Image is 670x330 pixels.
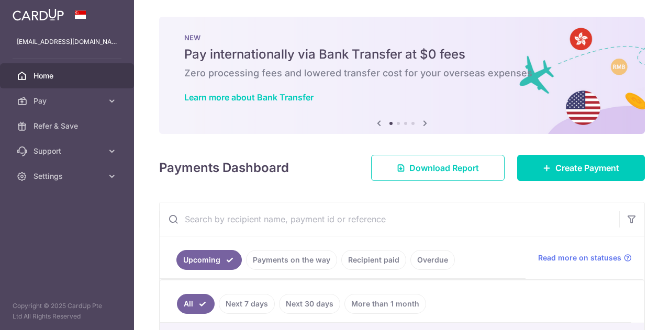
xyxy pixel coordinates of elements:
[13,8,64,21] img: CardUp
[176,250,242,270] a: Upcoming
[184,67,620,79] h6: Zero processing fees and lowered transfer cost for your overseas expenses
[279,294,340,314] a: Next 30 days
[33,71,103,81] span: Home
[17,37,117,47] p: [EMAIL_ADDRESS][DOMAIN_NAME]
[344,294,426,314] a: More than 1 month
[371,155,505,181] a: Download Report
[177,294,215,314] a: All
[246,250,337,270] a: Payments on the way
[555,162,619,174] span: Create Payment
[184,92,314,103] a: Learn more about Bank Transfer
[341,250,406,270] a: Recipient paid
[410,250,455,270] a: Overdue
[538,253,632,263] a: Read more on statuses
[219,294,275,314] a: Next 7 days
[33,171,103,181] span: Settings
[160,202,619,236] input: Search by recipient name, payment id or reference
[184,46,620,63] h5: Pay internationally via Bank Transfer at $0 fees
[33,96,103,106] span: Pay
[517,155,645,181] a: Create Payment
[409,162,479,174] span: Download Report
[159,17,645,134] img: Bank transfer banner
[33,146,103,156] span: Support
[33,121,103,131] span: Refer & Save
[538,253,621,263] span: Read more on statuses
[159,158,289,177] h4: Payments Dashboard
[184,33,620,42] p: NEW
